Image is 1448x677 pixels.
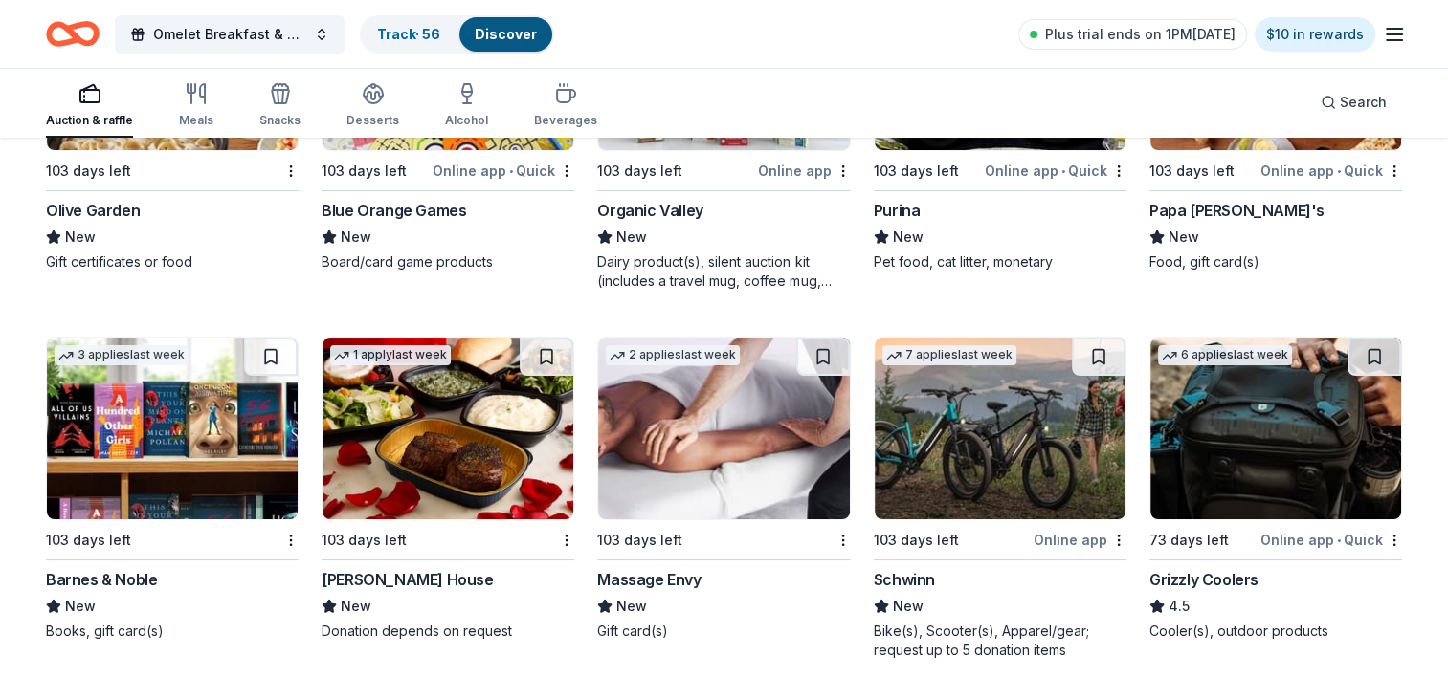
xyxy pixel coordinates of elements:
div: Cooler(s), outdoor products [1149,622,1402,641]
span: • [1337,533,1341,548]
div: Online app Quick [985,159,1126,183]
button: Track· 56Discover [360,15,554,54]
span: • [1061,164,1065,179]
div: 103 days left [597,160,682,183]
div: Dairy product(s), silent auction kit (includes a travel mug, coffee mug, freezer bag, umbrella, m... [597,252,850,291]
div: Board/card game products [322,252,574,272]
div: Online app Quick [433,159,574,183]
button: Auction & raffle [46,75,133,138]
div: Books, gift card(s) [46,622,299,641]
div: Desserts [346,113,399,128]
div: Pet food, cat litter, monetary [874,252,1126,272]
img: Image for Massage Envy [598,338,849,519]
span: 4.5 [1169,595,1190,618]
div: Bike(s), Scooter(s), Apparel/gear; request up to 5 donation items [874,622,1126,660]
div: 3 applies last week [55,345,189,365]
a: Plus trial ends on 1PM[DATE] [1018,19,1247,50]
div: Blue Orange Games [322,199,466,222]
button: Beverages [534,75,597,138]
div: 103 days left [874,160,959,183]
div: Auction & raffle [46,113,133,128]
span: New [1169,226,1199,249]
div: Online app [758,159,851,183]
button: Meals [179,75,213,138]
a: Track· 56 [377,26,440,42]
button: Omelet Breakfast & Silent Auction Fundraiser [115,15,345,54]
span: New [893,595,924,618]
span: Plus trial ends on 1PM[DATE] [1045,23,1236,46]
img: Image for Barnes & Noble [47,338,298,519]
div: Gift certificates or food [46,252,299,272]
div: Gift card(s) [597,622,850,641]
a: Image for Schwinn7 applieslast week103 days leftOnline appSchwinnNewBike(s), Scooter(s), Apparel/... [874,337,1126,660]
span: New [616,226,647,249]
span: New [893,226,924,249]
span: • [1337,164,1341,179]
div: 73 days left [1149,529,1229,552]
img: Image for Schwinn [875,338,1125,519]
span: New [616,595,647,618]
div: 103 days left [597,529,682,552]
div: Snacks [259,113,301,128]
div: [PERSON_NAME] House [322,568,493,591]
div: Online app [1034,528,1126,552]
div: Beverages [534,113,597,128]
span: New [65,226,96,249]
button: Snacks [259,75,301,138]
div: 103 days left [46,529,131,552]
a: Image for Grizzly Coolers6 applieslast week73 days leftOnline app•QuickGrizzly Coolers4.5Cooler(s... [1149,337,1402,641]
button: Search [1305,83,1402,121]
div: Donation depends on request [322,622,574,641]
div: 1 apply last week [330,345,451,365]
button: Alcohol [445,75,488,138]
div: 103 days left [322,529,407,552]
span: New [341,595,371,618]
div: Massage Envy [597,568,701,591]
a: $10 in rewards [1255,17,1375,52]
div: Alcohol [445,113,488,128]
div: 103 days left [322,160,407,183]
div: 103 days left [46,160,131,183]
div: Papa [PERSON_NAME]'s [1149,199,1325,222]
a: Image for Massage Envy2 applieslast week103 days leftMassage EnvyNewGift card(s) [597,337,850,641]
span: Search [1340,91,1387,114]
div: 103 days left [874,529,959,552]
div: Online app Quick [1260,159,1402,183]
div: Online app Quick [1260,528,1402,552]
div: 103 days left [1149,160,1235,183]
button: Desserts [346,75,399,138]
a: Discover [475,26,537,42]
div: 7 applies last week [882,345,1016,365]
div: Grizzly Coolers [1149,568,1259,591]
span: New [65,595,96,618]
div: 2 applies last week [606,345,740,365]
span: Omelet Breakfast & Silent Auction Fundraiser [153,23,306,46]
div: Organic Valley [597,199,702,222]
img: Image for Ruth's Chris Steak House [323,338,573,519]
a: Image for Barnes & Noble3 applieslast week103 days leftBarnes & NobleNewBooks, gift card(s) [46,337,299,641]
div: Food, gift card(s) [1149,252,1402,272]
div: Schwinn [874,568,935,591]
div: Barnes & Noble [46,568,157,591]
div: Olive Garden [46,199,140,222]
img: Image for Grizzly Coolers [1150,338,1401,519]
a: Image for Ruth's Chris Steak House1 applylast week103 days left[PERSON_NAME] HouseNewDonation dep... [322,337,574,641]
span: • [509,164,513,179]
a: Home [46,11,100,56]
div: Meals [179,113,213,128]
div: Purina [874,199,921,222]
span: New [341,226,371,249]
div: 6 applies last week [1158,345,1292,365]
